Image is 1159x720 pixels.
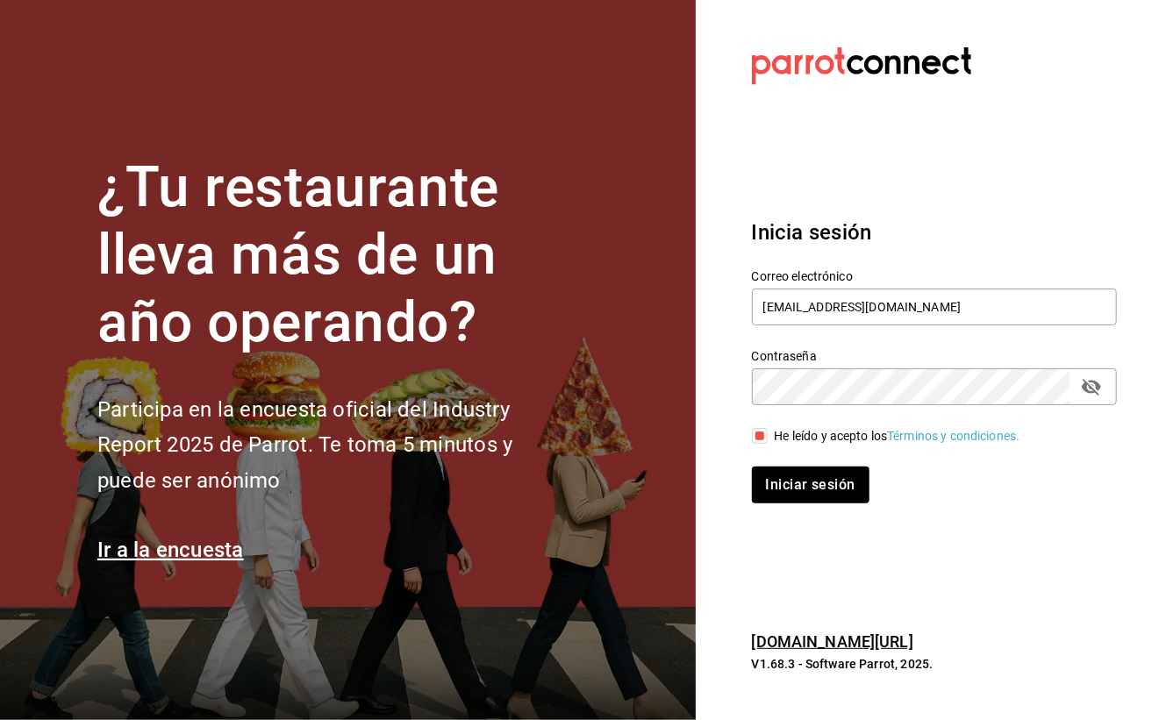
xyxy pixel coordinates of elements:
[752,632,913,651] a: [DOMAIN_NAME][URL]
[752,289,1118,325] input: Ingresa tu correo electrónico
[97,392,571,499] h2: Participa en la encuesta oficial del Industry Report 2025 de Parrot. Te toma 5 minutos y puede se...
[775,427,1020,446] div: He leído y acepto los
[97,154,571,356] h1: ¿Tu restaurante lleva más de un año operando?
[752,217,1117,248] h3: Inicia sesión
[752,655,1117,673] p: V1.68.3 - Software Parrot, 2025.
[1077,372,1106,402] button: Campo de contraseña
[752,467,869,503] button: Iniciar sesión
[752,351,1118,363] label: Contraseña
[887,429,1019,443] a: Términos y condiciones.
[752,271,1118,283] label: Correo electrónico
[97,538,244,562] a: Ir a la encuesta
